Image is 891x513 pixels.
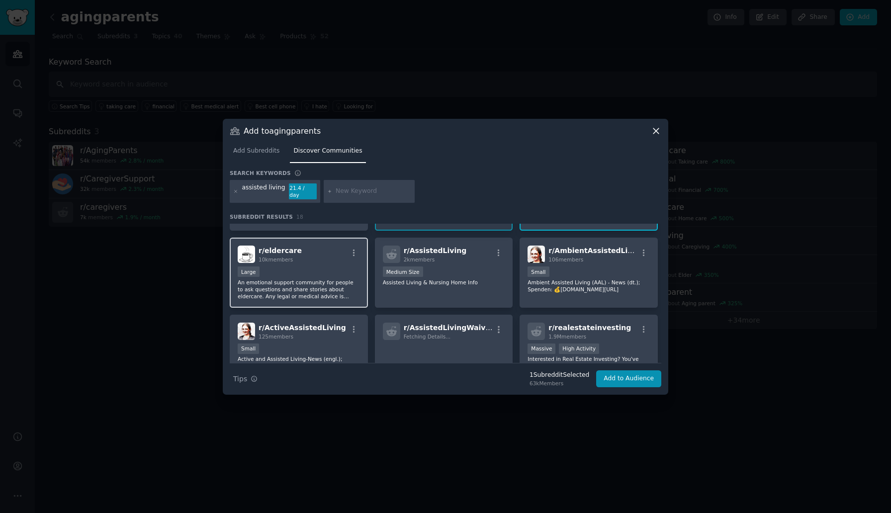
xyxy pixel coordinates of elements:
[404,324,494,332] span: r/ AssistedLivingWaiver
[289,183,317,199] div: 21.4 / day
[238,266,260,277] div: Large
[233,374,247,384] span: Tips
[528,355,650,376] p: Interested in Real Estate Investing? You've come to the right place! /r/realestateinvesting is fo...
[290,143,365,164] a: Discover Communities
[528,343,555,354] div: Massive
[548,256,583,262] span: 106 members
[244,126,321,136] h3: Add to agingparents
[559,343,599,354] div: High Activity
[238,355,360,369] p: Active and Assisted Living-News (engl.); Donations: 💰[DOMAIN_NAME][URL]
[238,323,255,340] img: ActiveAssistedLiving
[404,256,435,262] span: 2k members
[233,147,279,156] span: Add Subreddits
[596,370,661,387] button: Add to Audience
[530,371,589,380] div: 1 Subreddit Selected
[230,370,261,388] button: Tips
[383,279,505,286] p: Assisted Living & Nursing Home Info
[548,334,586,340] span: 1.9M members
[293,147,362,156] span: Discover Communities
[230,143,283,164] a: Add Subreddits
[238,279,360,300] p: An emotional support community for people to ask questions and share stories about eldercare. Any...
[383,266,423,277] div: Medium Size
[528,279,650,293] p: Ambient Assisted Living (AAL) - News (dt.); Spenden: 💰[DOMAIN_NAME][URL]
[259,256,293,262] span: 10k members
[296,214,303,220] span: 18
[404,247,467,255] span: r/ AssistedLiving
[404,334,450,340] span: Fetching Details...
[548,324,631,332] span: r/ realestateinvesting
[259,247,302,255] span: r/ eldercare
[528,246,545,263] img: AmbientAssistedLiving
[238,343,259,354] div: Small
[528,266,549,277] div: Small
[238,246,255,263] img: eldercare
[259,324,346,332] span: r/ ActiveAssistedLiving
[530,380,589,387] div: 63k Members
[230,213,293,220] span: Subreddit Results
[259,334,293,340] span: 125 members
[230,170,291,176] h3: Search keywords
[336,187,411,196] input: New Keyword
[548,247,644,255] span: r/ AmbientAssistedLiving
[242,183,285,199] div: assisted living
